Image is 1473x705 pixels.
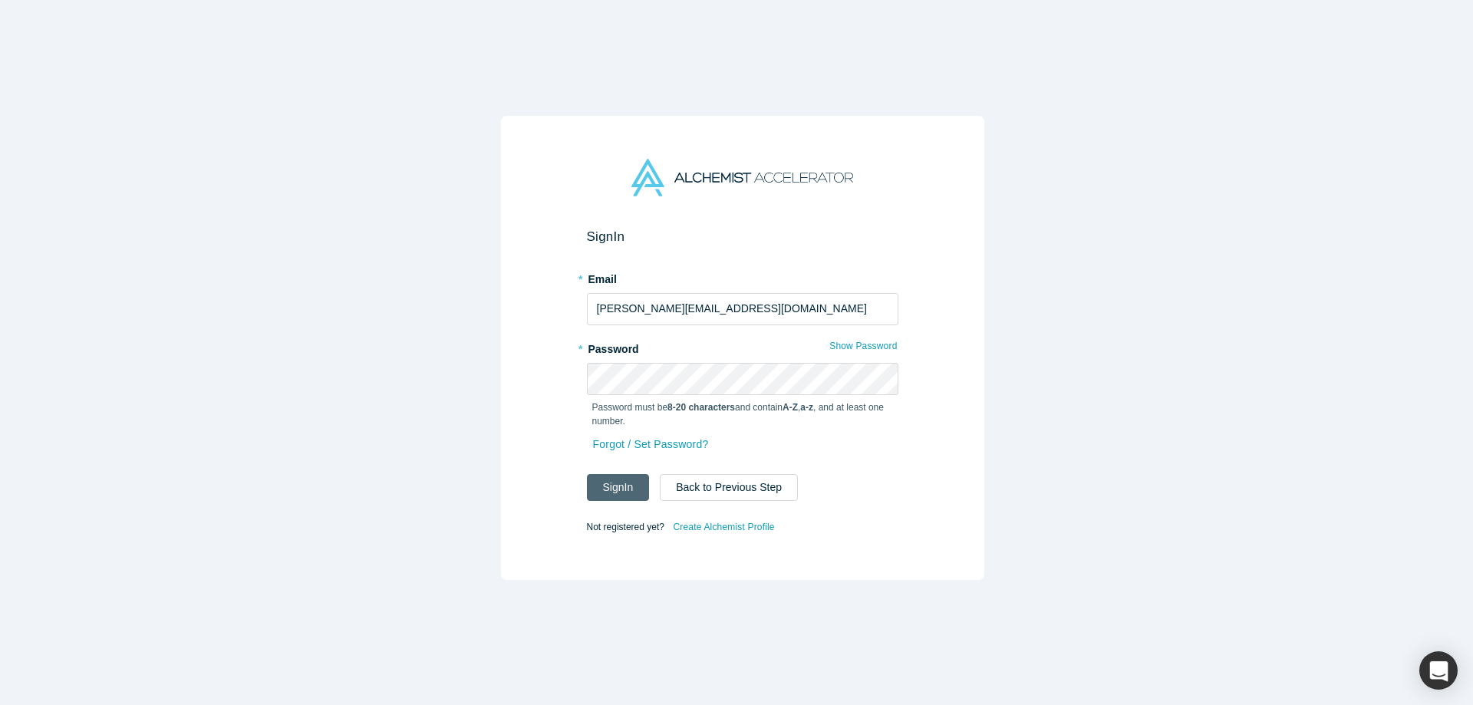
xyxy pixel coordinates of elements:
[592,431,710,458] a: Forgot / Set Password?
[587,336,898,357] label: Password
[592,400,893,428] p: Password must be and contain , , and at least one number.
[800,402,813,413] strong: a-z
[587,266,898,288] label: Email
[783,402,798,413] strong: A-Z
[587,474,650,501] button: SignIn
[587,229,898,245] h2: Sign In
[587,521,664,532] span: Not registered yet?
[672,517,775,537] a: Create Alchemist Profile
[667,402,735,413] strong: 8-20 characters
[660,474,798,501] button: Back to Previous Step
[631,159,852,196] img: Alchemist Accelerator Logo
[829,336,898,356] button: Show Password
